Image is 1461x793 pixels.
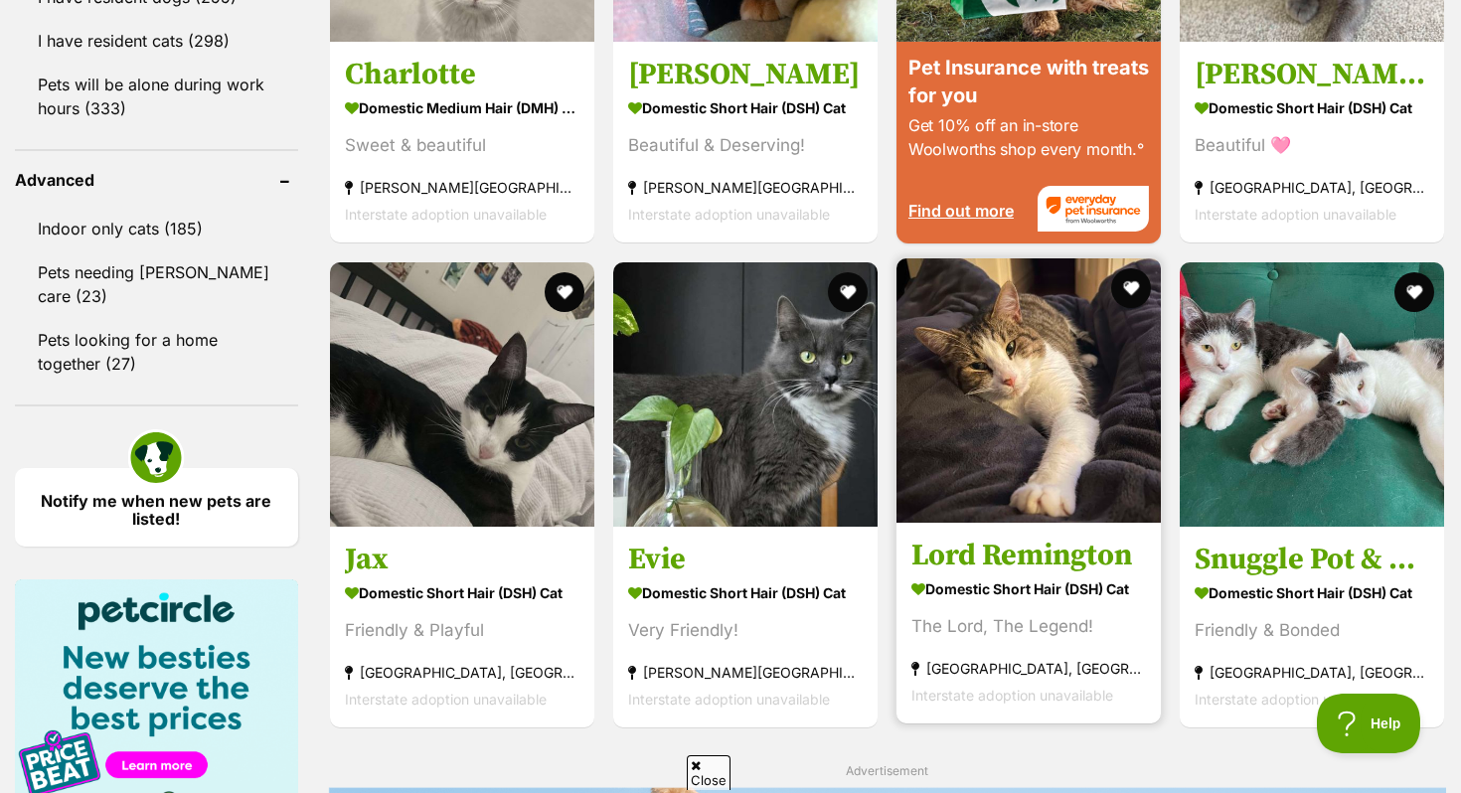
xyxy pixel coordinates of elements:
div: Beautiful & Deserving! [628,133,863,160]
div: Sweet & beautiful [345,133,579,160]
div: Friendly & Bonded [1195,617,1429,644]
a: Pets will be alone during work hours (333) [15,64,298,129]
a: [PERSON_NAME] Domestic Short Hair (DSH) Cat Beautiful & Deserving! [PERSON_NAME][GEOGRAPHIC_DATA]... [613,42,878,243]
img: Snuggle Pot & Cuddle Pie - Domestic Short Hair (DSH) Cat [1180,262,1444,527]
strong: Domestic Short Hair (DSH) Cat [911,574,1146,603]
span: Interstate adoption unavailable [345,691,547,708]
div: The Lord, The Legend! [911,613,1146,640]
h3: Lord Remington [911,537,1146,574]
a: [PERSON_NAME] 🩷 Domestic Short Hair (DSH) Cat Beautiful 🩷 [GEOGRAPHIC_DATA], [GEOGRAPHIC_DATA] In... [1180,42,1444,243]
img: Evie - Domestic Short Hair (DSH) Cat [613,262,878,527]
strong: Domestic Short Hair (DSH) Cat [628,578,863,607]
button: favourite [828,272,868,312]
h3: Charlotte [345,57,579,94]
a: Charlotte Domestic Medium Hair (DMH) Cat Sweet & beautiful [PERSON_NAME][GEOGRAPHIC_DATA] Interst... [330,42,594,243]
a: Evie Domestic Short Hair (DSH) Cat Very Friendly! [PERSON_NAME][GEOGRAPHIC_DATA] Interstate adopt... [613,526,878,727]
span: Advertisement [846,763,928,778]
div: Very Friendly! [628,617,863,644]
span: Close [687,755,730,790]
strong: [GEOGRAPHIC_DATA], [GEOGRAPHIC_DATA] [1195,175,1429,202]
a: I have resident cats (298) [15,20,298,62]
strong: [PERSON_NAME][GEOGRAPHIC_DATA] [345,175,579,202]
h3: Evie [628,541,863,578]
a: Pets needing [PERSON_NAME] care (23) [15,251,298,317]
strong: Domestic Medium Hair (DMH) Cat [345,94,579,123]
span: Interstate adoption unavailable [911,687,1113,704]
span: Interstate adoption unavailable [1195,207,1396,224]
h3: Jax [345,541,579,578]
span: Interstate adoption unavailable [628,207,830,224]
strong: Domestic Short Hair (DSH) Cat [628,94,863,123]
a: Lord Remington Domestic Short Hair (DSH) Cat The Lord, The Legend! [GEOGRAPHIC_DATA], [GEOGRAPHIC... [896,522,1161,723]
strong: [GEOGRAPHIC_DATA], [GEOGRAPHIC_DATA] [911,655,1146,682]
span: Interstate adoption unavailable [1195,691,1396,708]
strong: [GEOGRAPHIC_DATA], [GEOGRAPHIC_DATA] [345,659,579,686]
a: Indoor only cats (185) [15,208,298,249]
a: Snuggle Pot & Cuddle Pie Domestic Short Hair (DSH) Cat Friendly & Bonded [GEOGRAPHIC_DATA], [GEOG... [1180,526,1444,727]
h3: [PERSON_NAME] 🩷 [1195,57,1429,94]
a: Notify me when new pets are listed! [15,468,298,547]
img: Jax - Domestic Short Hair (DSH) Cat [330,262,594,527]
header: Advanced [15,171,298,189]
button: favourite [1394,272,1434,312]
strong: Domestic Short Hair (DSH) Cat [345,578,579,607]
strong: Domestic Short Hair (DSH) Cat [1195,578,1429,607]
strong: [PERSON_NAME][GEOGRAPHIC_DATA] [628,659,863,686]
a: Jax Domestic Short Hair (DSH) Cat Friendly & Playful [GEOGRAPHIC_DATA], [GEOGRAPHIC_DATA] Interst... [330,526,594,727]
iframe: Help Scout Beacon - Open [1317,694,1421,753]
img: Lord Remington - Domestic Short Hair (DSH) Cat [896,258,1161,523]
span: Interstate adoption unavailable [345,207,547,224]
button: favourite [545,272,584,312]
h3: Snuggle Pot & Cuddle Pie [1195,541,1429,578]
a: Pets looking for a home together (27) [15,319,298,385]
div: Beautiful 🩷 [1195,133,1429,160]
div: Friendly & Playful [345,617,579,644]
button: favourite [1111,268,1151,308]
strong: [PERSON_NAME][GEOGRAPHIC_DATA] [628,175,863,202]
span: Interstate adoption unavailable [628,691,830,708]
strong: [GEOGRAPHIC_DATA], [GEOGRAPHIC_DATA] [1195,659,1429,686]
strong: Domestic Short Hair (DSH) Cat [1195,94,1429,123]
h3: [PERSON_NAME] [628,57,863,94]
